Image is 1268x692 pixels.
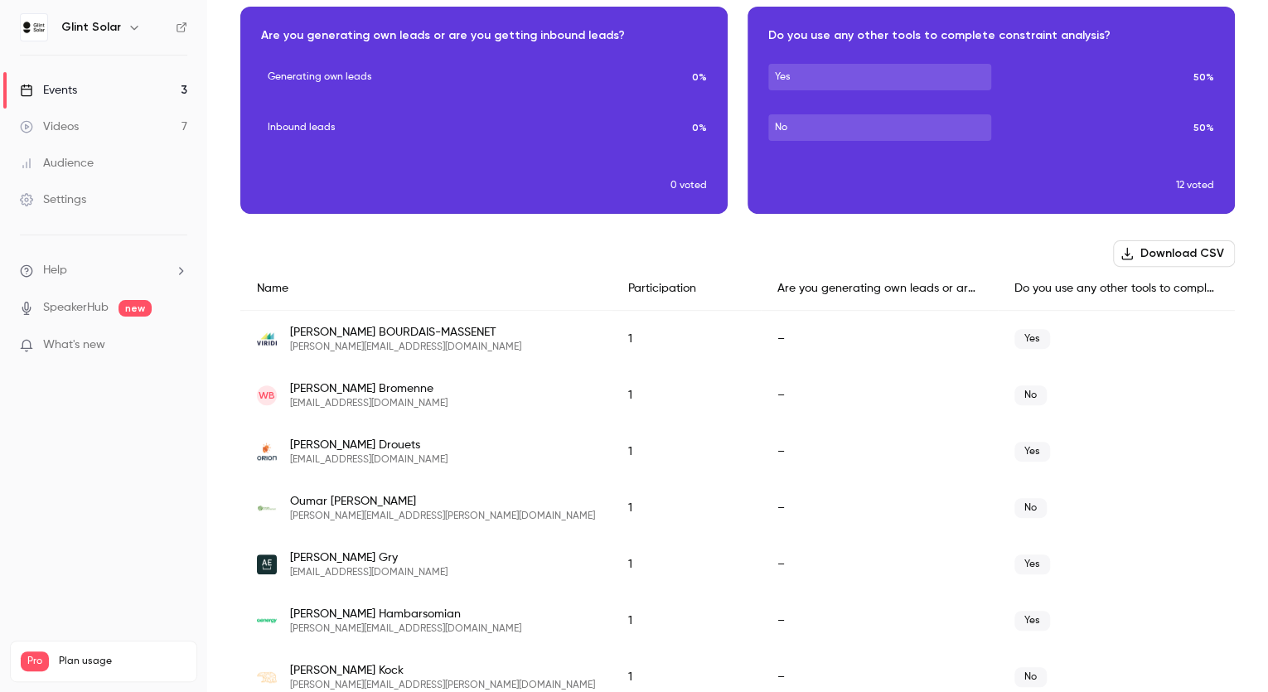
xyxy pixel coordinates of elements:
[290,493,595,510] span: Oumar [PERSON_NAME]
[20,191,86,208] div: Settings
[259,388,275,403] span: WB
[240,267,612,311] div: Name
[761,423,998,480] div: –
[257,667,277,687] img: aurinkokarhu.fi
[290,397,448,410] span: [EMAIL_ADDRESS][DOMAIN_NAME]
[998,267,1235,311] div: Do you use any other tools to complete constraint analysis?
[761,267,998,311] div: Are you generating own leads or are you getting inbound leads?
[290,380,448,397] span: [PERSON_NAME] Bromenne
[240,536,1235,593] div: johannes.gry@arteus-energy.de
[761,367,998,423] div: –
[20,262,187,279] li: help-dropdown-opener
[612,311,761,368] div: 1
[1014,442,1050,462] span: Yes
[257,554,277,574] img: arteus-energy.de
[240,311,1235,368] div: m.bourdais-massenet@viridire.com
[290,606,521,622] span: [PERSON_NAME] Hambarsomian
[761,536,998,593] div: –
[290,622,521,636] span: [PERSON_NAME][EMAIL_ADDRESS][DOMAIN_NAME]
[290,679,595,692] span: [PERSON_NAME][EMAIL_ADDRESS][PERSON_NAME][DOMAIN_NAME]
[1014,667,1047,687] span: No
[761,311,998,368] div: –
[761,480,998,536] div: –
[290,453,448,467] span: [EMAIL_ADDRESS][DOMAIN_NAME]
[240,423,1235,480] div: gdrouets@orionenergies.com
[43,299,109,317] a: SpeakerHub
[290,549,448,566] span: [PERSON_NAME] Gry
[61,19,121,36] h6: Glint Solar
[612,267,761,311] div: Participation
[290,437,448,453] span: [PERSON_NAME] Drouets
[612,593,761,649] div: 1
[612,480,761,536] div: 1
[21,14,47,41] img: Glint Solar
[257,442,277,462] img: orionenergies.com
[290,662,595,679] span: [PERSON_NAME] Kock
[761,593,998,649] div: –
[43,262,67,279] span: Help
[21,651,49,671] span: Pro
[1014,611,1050,631] span: Yes
[119,300,152,317] span: new
[290,510,595,523] span: [PERSON_NAME][EMAIL_ADDRESS][PERSON_NAME][DOMAIN_NAME]
[20,155,94,172] div: Audience
[612,536,761,593] div: 1
[1014,385,1047,405] span: No
[43,336,105,354] span: What's new
[20,82,77,99] div: Events
[257,611,277,631] img: qenergy.eu
[240,367,1235,423] div: bromenne@ilos-energy.com
[167,338,187,353] iframe: Noticeable Trigger
[1014,329,1050,349] span: Yes
[20,119,79,135] div: Videos
[257,498,277,518] img: jpee.fr
[290,341,521,354] span: [PERSON_NAME][EMAIL_ADDRESS][DOMAIN_NAME]
[240,480,1235,536] div: oumar.gassama@jpee.fr
[240,593,1235,649] div: david.hambarsomian@qenergy.eu
[290,324,521,341] span: [PERSON_NAME] BOURDAIS-MASSENET
[1014,554,1050,574] span: Yes
[59,655,186,668] span: Plan usage
[1113,240,1235,267] button: Download CSV
[257,329,277,349] img: viridire.com
[612,423,761,480] div: 1
[1014,498,1047,518] span: No
[290,566,448,579] span: [EMAIL_ADDRESS][DOMAIN_NAME]
[612,367,761,423] div: 1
